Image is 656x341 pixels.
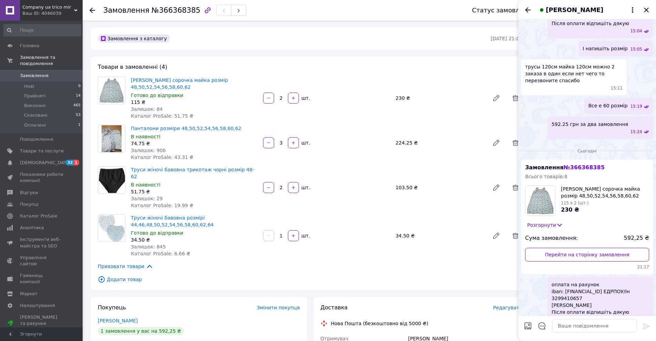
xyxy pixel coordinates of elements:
span: Приховати товари [98,263,153,270]
span: трусы 120см майка 120см можно 2 заказа в один если нет чего то перезвоните спасибо [525,63,623,84]
a: Перейти на сторінку замовлення [525,248,649,262]
span: [PERSON_NAME] сорочка майка розмір 48,50,52,54,56,58,60,62 [561,185,649,199]
span: Каталог ProSale: 6.66 ₴ [131,251,190,256]
span: Готово до відправки [131,93,183,98]
span: [PERSON_NAME] та рахунки [20,314,64,333]
span: 15:04 11.10.2025 [630,28,642,34]
span: Видалити [509,181,522,194]
a: Труси жіночі бавовна трикотаж чорні розмір 48-62 [131,167,254,179]
span: Каталог ProSale: 51.75 ₴ [131,113,193,119]
span: 53 [76,112,81,118]
span: Товари в замовленні (4) [98,64,167,70]
img: Труси жіночі бавовна розмірі 44,46,48,50,52,54,56,58,60,62,64 [98,215,125,242]
span: [DEMOGRAPHIC_DATA] [20,160,71,166]
span: 1 [78,122,81,128]
div: 224.25 ₴ [393,138,487,148]
div: Ваш ID: 4046039 [22,10,83,17]
span: Замовлення [20,73,49,79]
span: 230 ₴ [561,206,579,213]
span: №366368385 [152,6,200,14]
a: [PERSON_NAME] [98,318,138,323]
span: Все е 60 розмір [588,102,627,109]
span: В наявності [131,134,160,139]
span: 592,25 ₴ [624,234,649,242]
a: Редагувати [489,181,503,194]
span: Залишок: 906 [131,148,166,153]
div: 34.50 ₴ [393,231,487,241]
span: 0 [78,83,81,89]
span: Доставка [321,304,348,311]
input: Пошук [3,24,81,36]
div: 103.50 ₴ [393,183,487,192]
div: шт. [300,184,311,191]
span: В наявності [131,182,160,188]
span: Замовлення [103,6,149,14]
span: Залишок: 84 [131,106,163,112]
span: Товари та послуги [20,148,64,154]
span: 465 [73,103,81,109]
div: 12.10.2025 [521,147,653,154]
span: Каталог ProSale [20,213,57,219]
img: Труси жіночі бавовна трикотаж чорні розмір 48-62 [98,167,125,193]
button: Розгорнути [525,221,565,229]
span: І напишіть розмір [583,45,627,52]
span: Налаштування [20,302,55,309]
span: оплата на рахунок iban: [FINANCIAL_ID] ЕДРПОУ/Ін 3299410657 [PERSON_NAME] Після оплати відпишіть ... [552,281,649,316]
button: Назад [524,6,532,14]
span: Залишок: 845 [131,244,166,249]
time: [DATE] 21:05 [491,36,522,41]
div: 1 замовлення у вас на 592,25 ₴ [98,327,184,335]
button: Закрити [642,6,650,14]
span: Маркет [20,291,38,297]
span: Скасовані [24,112,48,118]
span: Повідомлення [20,136,53,142]
div: Повернутися назад [90,7,95,14]
span: Готово до відправки [131,230,183,236]
img: Панталони розміри 48,50,52,54,56,58,60,62 [102,125,122,152]
span: 115 x 2 (шт.) [561,201,589,205]
span: 15:11 11.10.2025 [611,85,623,91]
span: Замовлення [525,164,605,171]
button: [PERSON_NAME] [538,6,637,14]
a: Панталони розміри 48,50,52,54,56,58,60,62 [131,126,241,131]
span: [PERSON_NAME] [546,6,603,14]
span: 15:24 11.10.2025 [630,129,642,135]
span: Головна [20,43,39,49]
div: 34.50 ₴ [131,236,258,243]
div: 51.75 ₴ [131,188,258,195]
span: Видалити [509,136,522,150]
span: Всього товарів: 8 [525,174,568,179]
div: Статус замовлення [472,7,535,14]
span: Замовлення та повідомлення [20,54,83,67]
a: Редагувати [489,136,503,150]
span: 592.25 грн за два замовлення [552,121,628,128]
a: Редагувати [489,91,503,105]
div: шт. [300,139,311,146]
img: 6536926827_w100_h100_babusina-sorochka-majka.jpg [525,186,555,215]
div: шт. [300,95,311,102]
a: [PERSON_NAME] сорочка майка розмір 48,50,52,54,56,58,60,62 [131,77,228,90]
span: № 366368385 [563,164,604,171]
span: 15:05 11.10.2025 [630,46,642,52]
span: Виконані [24,103,45,109]
span: Змінити покупця [257,305,300,310]
span: Аналітика [20,225,44,231]
span: Оплачені [24,122,46,128]
span: 14 [76,93,81,99]
span: Company ua trico mir [22,4,74,10]
span: Інструменти веб-майстра та SEO [20,236,64,249]
span: Залишок: 29 [131,196,163,201]
span: Покупець [98,304,126,311]
a: Труси жіночі бавовна розмірі 44,46,48,50,52,54,56,58,60,62,64 [131,215,214,227]
span: 15:19 11.10.2025 [630,104,642,109]
span: Сума замовлення: [525,234,578,242]
span: Видалити [509,91,522,105]
span: 1 [74,160,79,166]
div: Prom мікс 1 000 [20,327,64,333]
span: Каталог ProSale: 19.99 ₴ [131,203,193,208]
span: Покупці [20,201,39,207]
span: 21:17 12.10.2025 [525,264,649,270]
span: Каталог ProSale: 43.31 ₴ [131,154,193,160]
span: Гаманець компанії [20,273,64,285]
span: Прийняті [24,93,45,99]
